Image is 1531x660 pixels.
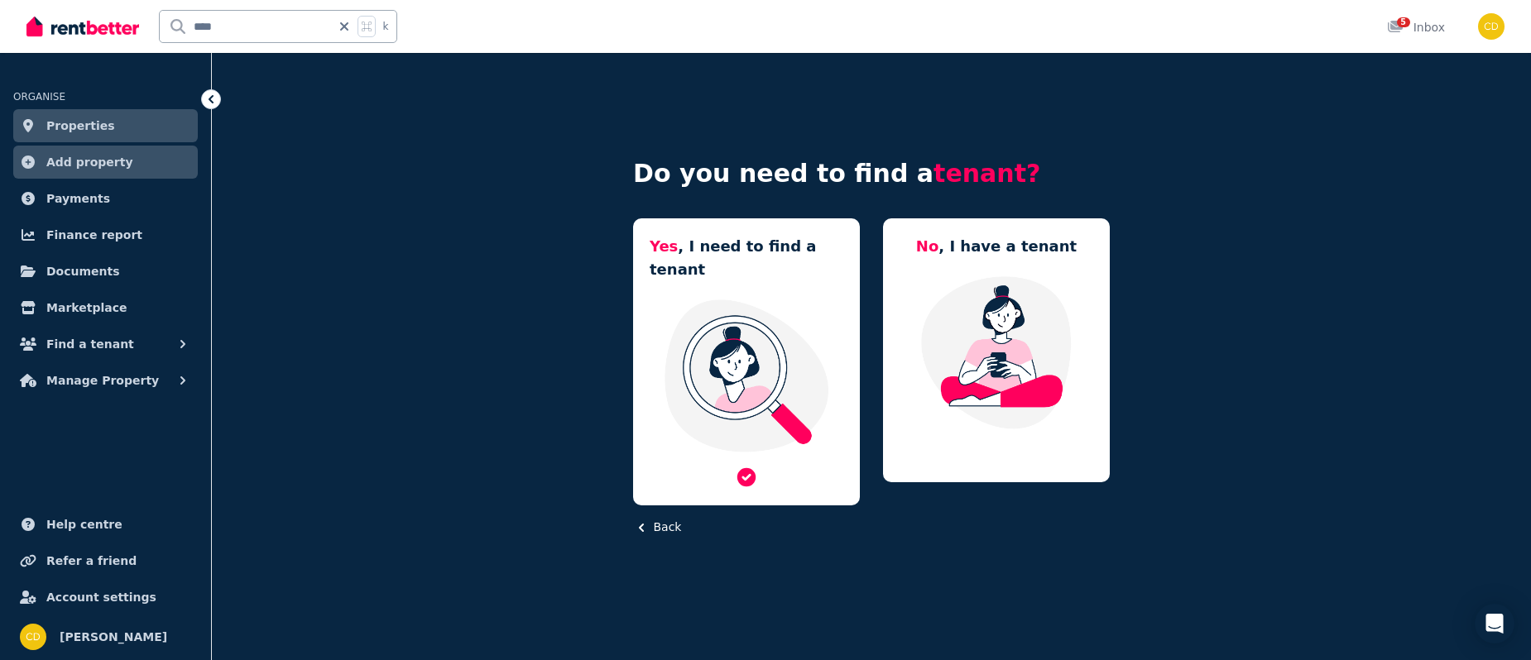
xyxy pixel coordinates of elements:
[26,14,139,39] img: RentBetter
[20,624,46,650] img: Chris Dimitropoulos
[13,328,198,361] button: Find a tenant
[900,275,1093,430] img: Manage my property
[916,235,1077,258] h5: , I have a tenant
[633,519,681,536] button: Back
[13,508,198,541] a: Help centre
[46,225,142,245] span: Finance report
[933,159,1040,188] span: tenant?
[1478,13,1505,40] img: Chris Dimitropoulos
[46,261,120,281] span: Documents
[650,235,843,281] h5: , I need to find a tenant
[60,627,167,647] span: [PERSON_NAME]
[650,298,843,453] img: I need a tenant
[13,91,65,103] span: ORGANISE
[916,237,938,255] span: No
[382,20,388,33] span: k
[46,371,159,390] span: Manage Property
[46,551,137,571] span: Refer a friend
[13,255,198,288] a: Documents
[633,159,1110,189] h4: Do you need to find a
[1475,604,1514,643] div: Open Intercom Messenger
[13,364,198,397] button: Manage Property
[46,334,134,354] span: Find a tenant
[1397,17,1410,27] span: 5
[1387,19,1445,36] div: Inbox
[46,298,127,318] span: Marketplace
[13,182,198,215] a: Payments
[46,116,115,136] span: Properties
[13,291,198,324] a: Marketplace
[46,514,122,534] span: Help centre
[650,237,678,255] span: Yes
[46,152,133,172] span: Add property
[13,218,198,251] a: Finance report
[46,587,156,607] span: Account settings
[13,544,198,577] a: Refer a friend
[13,109,198,142] a: Properties
[46,189,110,208] span: Payments
[13,146,198,179] a: Add property
[13,581,198,614] a: Account settings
